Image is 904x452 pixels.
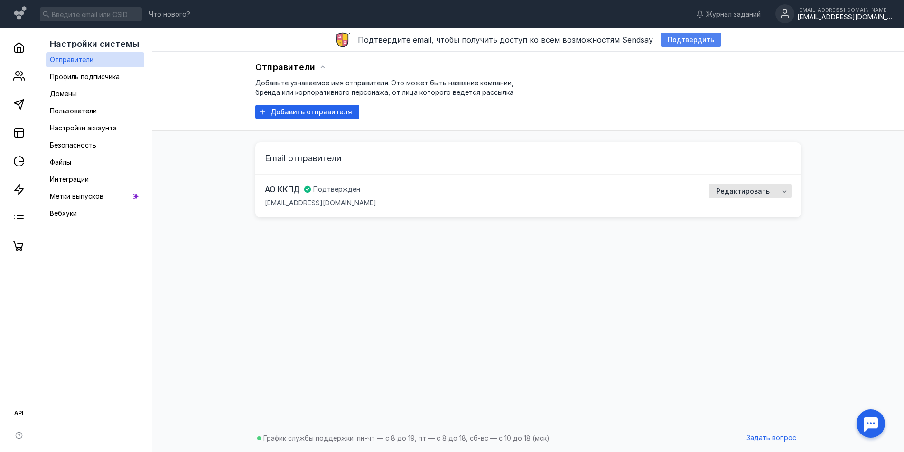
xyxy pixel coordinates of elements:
span: Журнал заданий [706,9,761,19]
button: Подтвердить [661,33,721,47]
span: Интеграции [50,175,89,183]
span: Добавьте узнаваемое имя отправителя. Это может быть название компании, бренда или корпоративного ... [255,79,513,96]
span: Домены [50,90,77,98]
a: Домены [46,86,144,101]
a: Журнал заданий [691,9,765,19]
button: Редактировать [709,184,777,198]
span: [EMAIL_ADDRESS][DOMAIN_NAME] [265,198,376,208]
span: Редактировать [716,187,770,195]
span: Отправители [255,62,315,72]
span: Подтвердить [668,36,714,44]
a: Профиль подписчика [46,69,144,84]
span: Пользователи [50,107,97,115]
a: Метки выпусков [46,189,144,204]
span: Подтвержден [313,184,360,194]
button: Задать вопрос [742,431,801,445]
a: Отправители [46,52,144,67]
span: Что нового? [149,11,190,18]
span: График службы поддержки: пн-чт — с 8 до 19, пт — с 8 до 18, сб-вс — с 10 до 18 (мск) [263,434,550,442]
span: АО ККПД [265,184,300,194]
span: Метки выпусков [50,192,103,200]
span: Файлы [50,158,71,166]
span: Профиль подписчика [50,73,120,81]
a: Вебхуки [46,206,144,221]
a: Файлы [46,155,144,170]
span: Настройки аккаунта [50,124,117,132]
button: Добавить отправителя [255,105,359,119]
span: Задать вопрос [746,434,796,442]
div: [EMAIL_ADDRESS][DOMAIN_NAME] [797,13,892,21]
span: Добавить отправителя [270,108,352,116]
span: Email отправители [265,153,341,163]
input: Введите email или CSID [40,7,142,21]
span: Настройки системы [50,39,139,49]
a: Пользователи [46,103,144,119]
a: Безопасность [46,138,144,153]
span: Подтвердите email, чтобы получить доступ ко всем возможностям Sendsay [358,35,653,45]
a: Интеграции [46,172,144,187]
span: Вебхуки [50,209,77,217]
span: Отправители [50,55,93,64]
a: Настройки аккаунта [46,120,144,136]
a: Что нового? [144,11,195,18]
div: [EMAIL_ADDRESS][DOMAIN_NAME] [797,7,892,13]
span: Безопасность [50,141,96,149]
